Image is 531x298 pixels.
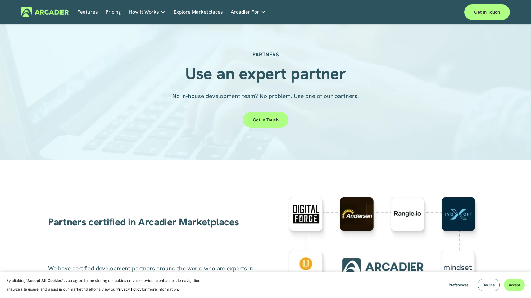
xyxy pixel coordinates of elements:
a: folder dropdown [129,7,166,17]
a: Pricing [106,7,121,17]
a: folder dropdown [231,7,266,17]
a: Features [77,7,98,17]
span: Partners certified in Arcadier Marketplaces [48,215,239,228]
span: Decline [483,282,495,287]
span: How It Works [129,8,159,16]
a: Get in touch [243,112,288,128]
span: Preferences [449,282,469,287]
strong: Use an expert partner [185,63,346,84]
button: Preferences [444,279,473,291]
a: Get in touch [464,4,510,20]
img: Arcadier [21,7,69,17]
strong: PARTNERS [252,51,279,58]
a: Explore Marketplaces [174,7,223,17]
strong: “Accept All Cookies” [25,278,64,283]
a: Privacy Policy [117,287,142,292]
span: We have certified development partners around the world who are experts in customising our market... [48,264,255,281]
span: No in-house development team? No problem. Use one of our partners. [172,92,359,100]
span: Arcadier For [231,8,259,16]
p: By clicking , you agree to the storing of cookies on your device to enhance site navigation, anal... [6,276,208,294]
span: Accept [509,282,520,287]
button: Decline [478,279,500,291]
button: Accept [504,279,525,291]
